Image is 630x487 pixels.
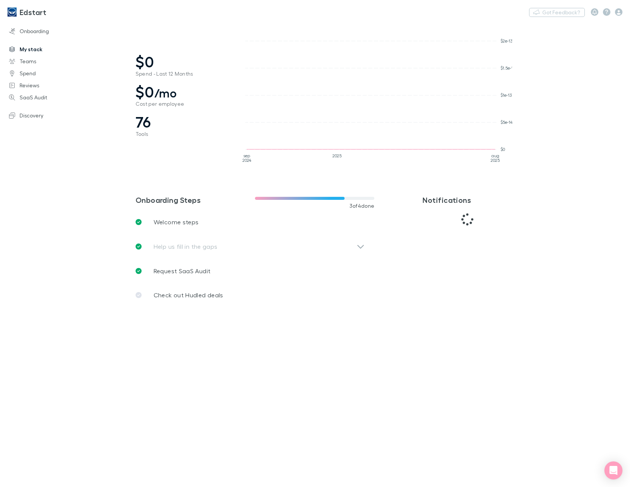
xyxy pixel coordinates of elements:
[500,65,518,70] tspan: $1.5e-13K
[136,101,230,107] span: Cost per employee
[243,153,250,158] tspan: sep
[154,291,223,300] p: Check out Hudled deals
[491,158,500,163] tspan: 2025
[500,93,515,97] tspan: $1e-13K
[333,153,342,158] tspan: 2025
[130,259,381,283] a: Request SaaS Audit
[491,153,499,158] tspan: aug
[8,8,17,17] img: Edstart's Logo
[136,53,230,71] span: $0
[2,67,94,79] a: Spend
[242,158,251,163] tspan: 2024
[500,120,516,125] tspan: $5e-14K
[154,266,211,275] p: Request SaaS Audit
[20,8,46,17] h3: Edstart
[2,55,94,67] a: Teams
[529,8,585,17] button: Got Feedback?
[136,131,230,137] span: Tools
[500,38,516,43] tspan: $2e-13K
[604,461,622,479] div: Open Intercom Messenger
[154,85,177,100] span: /mo
[136,195,255,204] h3: Onboarding Steps
[2,110,94,122] a: Discovery
[2,91,94,103] a: SaaS Audit
[130,210,381,234] a: Welcome steps
[3,3,51,21] a: Edstart
[423,195,518,204] h3: Notifications
[2,79,94,91] a: Reviews
[130,283,381,307] a: Check out Hudled deals
[2,43,94,55] a: My stack
[2,25,94,37] a: Onboarding
[154,218,199,227] p: Welcome steps
[136,83,230,101] span: $0
[500,147,505,152] tspan: $0
[136,113,230,131] span: 76
[136,71,230,77] span: Spend - Last 12 Months
[349,203,375,209] span: 3 of 4 done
